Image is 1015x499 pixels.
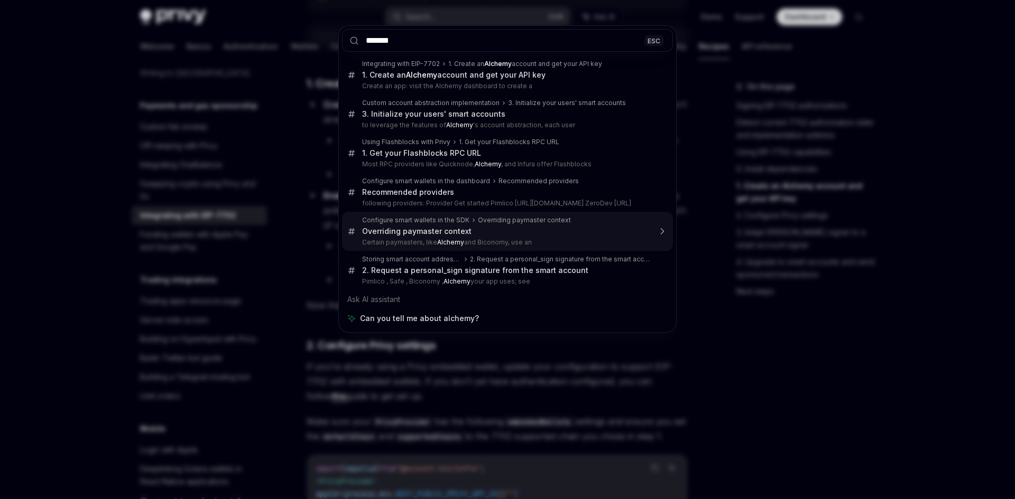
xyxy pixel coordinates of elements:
b: Alchemy [406,70,437,79]
b: Alchemy [484,60,512,68]
div: 1. Create an account and get your API key [362,70,546,80]
div: 1. Create an account and get your API key [448,60,602,68]
div: Ask AI assistant [342,290,673,309]
div: 3. Initialize your users' smart accounts [508,99,626,107]
p: Pimlico , Safe , Biconomy , your app uses; see [362,277,651,286]
p: following providers: Provider Get started Pimlico [URL][DOMAIN_NAME] ZeroDev [URL] [362,199,651,208]
p: Create an app: visit the Alchemy dashboard to create a [362,82,651,90]
div: Custom account abstraction implementation [362,99,500,107]
div: 3. Initialize your users' smart accounts [362,109,505,119]
div: Configure smart wallets in the dashboard [362,177,490,185]
b: Alchemy [446,121,473,129]
div: Recommended providers [499,177,579,185]
p: to leverage the features of 's account abstraction, each user [362,121,651,129]
div: 1. Get your Flashblocks RPC URL [362,148,481,158]
div: Overriding paymaster context [362,227,472,236]
div: 1. Get your Flashblocks RPC URL [459,138,559,146]
b: Alchemy [475,160,501,168]
b: Alchemy [444,277,470,285]
div: Using Flashblocks with Privy [362,138,450,146]
b: Alchemy [437,238,464,246]
div: Overriding paymaster context [478,216,571,224]
div: 2. Request a personal_sign signature from the smart account [470,255,651,263]
div: Storing smart account addresses [362,255,462,263]
p: Certain paymasters, like and Biconomy, use an [362,238,651,247]
span: Can you tell me about alchemy? [360,313,479,324]
p: Most RPC providers like Quicknode, , and Infura offer Flashblocks [362,160,651,168]
div: Integrating with EIP-7702 [362,60,440,68]
div: ESC [644,35,663,46]
div: 2. Request a personal_sign signature from the smart account [362,266,588,275]
div: Configure smart wallets in the SDK [362,216,469,224]
div: Recommended providers [362,187,454,197]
